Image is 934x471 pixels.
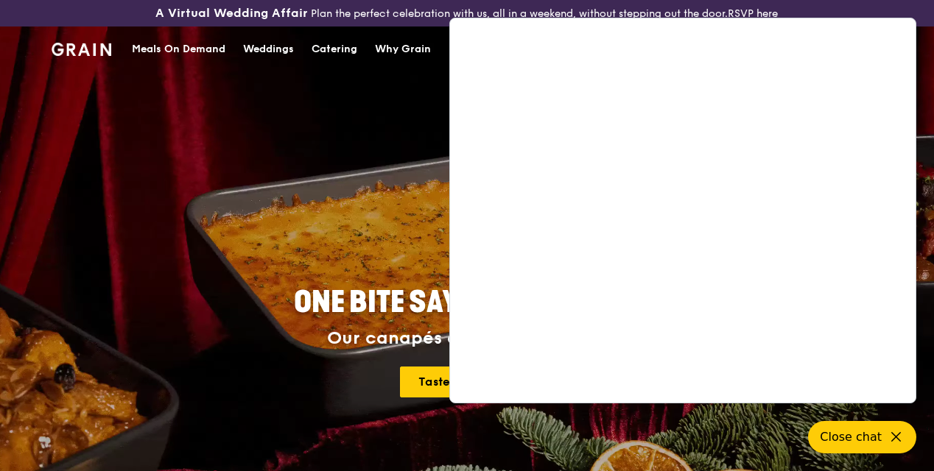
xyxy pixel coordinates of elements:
[155,6,308,21] h3: A Virtual Wedding Affair
[243,27,294,71] div: Weddings
[808,421,916,453] button: Close chat
[303,27,366,71] a: Catering
[155,6,778,21] div: Plan the perfect celebration with us, all in a weekend, without stepping out the door.
[366,27,440,71] a: Why Grain
[234,27,303,71] a: Weddings
[820,428,882,446] span: Close chat
[52,43,111,56] img: Grain
[400,366,535,397] a: Taste the finesse
[728,7,778,20] a: RSVP here
[132,27,225,71] div: Meals On Demand
[52,26,111,70] a: GrainGrain
[312,27,357,71] div: Catering
[294,285,640,320] span: ONE BITE SAYS EVERYTHING
[202,328,732,349] div: Our canapés do more with less.
[375,27,431,71] div: Why Grain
